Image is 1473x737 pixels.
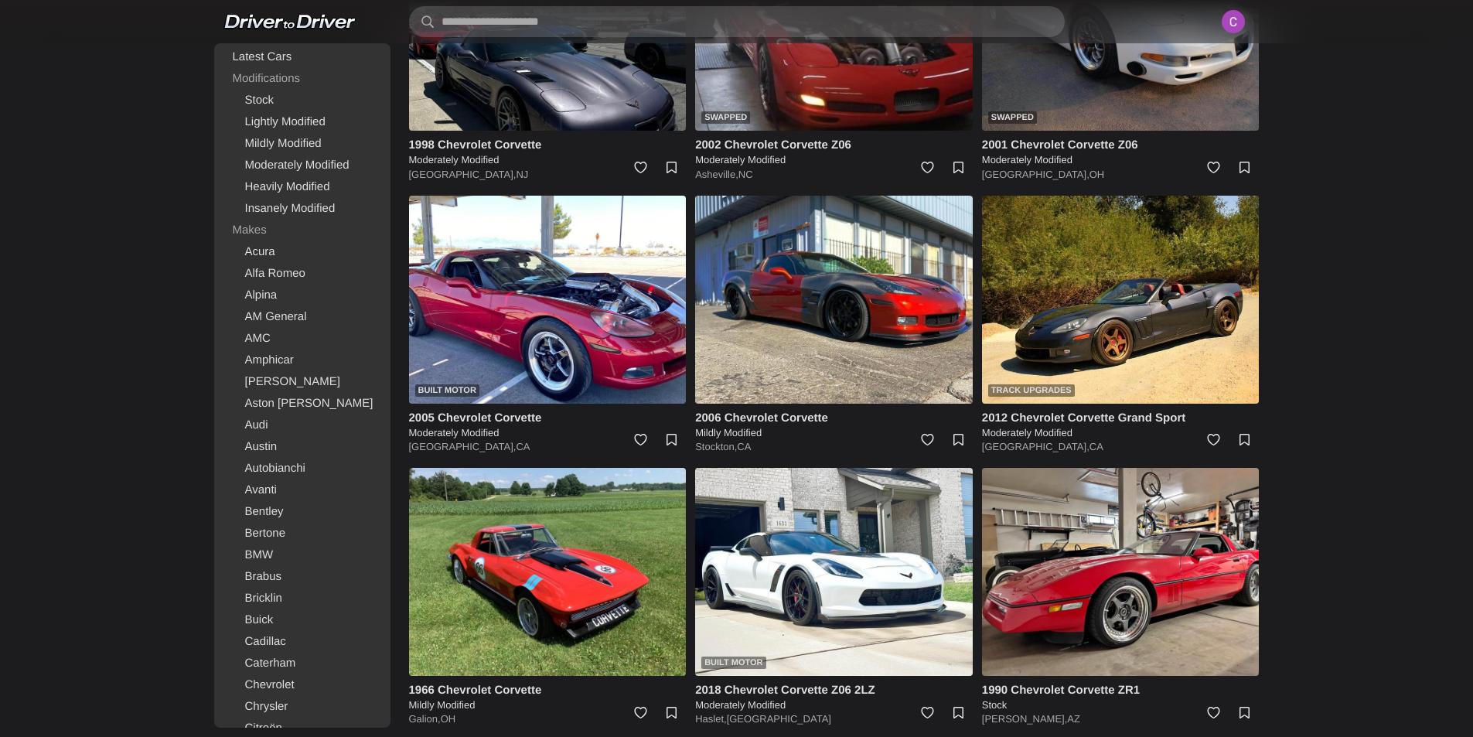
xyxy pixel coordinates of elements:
div: Swapped [701,111,750,124]
a: 1990 Chevrolet Corvette ZR1 Stock [982,682,1260,712]
a: 2006 Chevrolet Corvette Mildly Modified [695,410,973,440]
div: Swapped [988,111,1037,124]
a: Lightly Modified [217,111,387,133]
a: Aston [PERSON_NAME] [217,393,387,415]
a: Chrysler [217,696,387,718]
h4: 2005 Chevrolet Corvette [409,410,687,426]
a: 2018 Chevrolet Corvette Z06 2LZ Moderately Modified [695,682,973,712]
a: Stock [217,90,387,111]
h4: 2012 Chevrolet Corvette Grand Sport [982,410,1260,426]
a: [GEOGRAPHIC_DATA], [409,441,517,452]
a: Chevrolet [217,674,387,696]
a: Heavily Modified [217,176,387,198]
a: 2012 Chevrolet Corvette Grand Sport Moderately Modified [982,410,1260,440]
a: BMW [217,544,387,566]
div: Modifications [217,68,387,90]
a: Alfa Romeo [217,263,387,285]
a: Asheville, [695,169,738,180]
img: ACg8ocKNE6bt2KoK434HMILEWQ8QEBmHIu4ytgygTLpjxaDd9s0Uqw=s96-c [1216,5,1250,39]
a: AM General [217,306,387,328]
a: Audi [217,415,387,436]
a: Haslet, [695,713,726,725]
a: Autobianchi [217,458,387,479]
a: 2002 Chevrolet Corvette Z06 Moderately Modified [695,137,973,167]
img: 1966 Chevrolet Corvette for sale [409,468,687,676]
a: 1966 Chevrolet Corvette Mildly Modified [409,682,687,712]
a: CA [737,441,751,452]
h5: Mildly Modified [409,698,687,712]
h4: 1966 Chevrolet Corvette [409,682,687,698]
h5: Moderately Modified [695,153,973,167]
div: Built Motor [701,657,765,669]
a: Built Motor [695,468,973,676]
h4: 2001 Chevrolet Corvette Z06 [982,137,1260,153]
h5: Moderately Modified [695,698,973,712]
a: Alpina [217,285,387,306]
a: CA [1089,441,1103,452]
a: AZ [1067,713,1080,725]
a: Stockton, [695,441,737,452]
a: OH [1089,169,1105,180]
a: Amphicar [217,350,387,371]
a: Bentley [217,501,387,523]
h5: Stock [982,698,1260,712]
a: [GEOGRAPHIC_DATA], [982,169,1089,180]
a: AMC [217,328,387,350]
a: [GEOGRAPHIC_DATA], [982,441,1089,452]
h5: Moderately Modified [409,153,687,167]
a: OH [441,713,456,725]
h4: 2006 Chevrolet Corvette [695,410,973,426]
h5: Mildly Modified [695,426,973,440]
a: Latest Cars [217,46,387,68]
a: CA [516,441,530,452]
img: 2005 Chevrolet Corvette for sale [409,196,687,404]
a: NJ [516,169,528,180]
a: Moderately Modified [217,155,387,176]
a: Caterham [217,653,387,674]
h5: Moderately Modified [982,153,1260,167]
h4: 2018 Chevrolet Corvette Z06 2LZ [695,682,973,698]
a: Mildly Modified [217,133,387,155]
div: Track Upgrades [988,384,1075,397]
img: 2012 Chevrolet Corvette Grand Sport for sale [982,196,1260,404]
a: Avanti [217,479,387,501]
a: Buick [217,609,387,631]
a: Cadillac [217,631,387,653]
a: [PERSON_NAME], [982,713,1068,725]
h4: 1998 Chevrolet Corvette [409,137,687,153]
a: 1998 Chevrolet Corvette Moderately Modified [409,137,687,167]
a: Bertone [217,523,387,544]
a: Built Motor [409,196,687,404]
a: Acura [217,241,387,263]
img: 1990 Chevrolet Corvette ZR1 for sale [982,468,1260,676]
h5: Moderately Modified [982,426,1260,440]
a: Brabus [217,566,387,588]
a: Austin [217,436,387,458]
a: Bricklin [217,588,387,609]
div: Built Motor [415,384,479,397]
h4: 1990 Chevrolet Corvette ZR1 [982,682,1260,698]
img: 2018 Chevrolet Corvette Z06 2LZ for sale [695,468,973,676]
h4: 2002 Chevrolet Corvette Z06 [695,137,973,153]
div: Makes [217,220,387,241]
a: [PERSON_NAME] [217,371,387,393]
a: Track Upgrades [982,196,1260,404]
a: 2005 Chevrolet Corvette Moderately Modified [409,410,687,440]
a: Insanely Modified [217,198,387,220]
a: NC [738,169,753,180]
h5: Moderately Modified [409,426,687,440]
a: 2001 Chevrolet Corvette Z06 Moderately Modified [982,137,1260,167]
a: [GEOGRAPHIC_DATA], [409,169,517,180]
a: Galion, [409,713,441,725]
img: 2006 Chevrolet Corvette for sale [695,196,973,404]
a: [GEOGRAPHIC_DATA] [727,713,831,725]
